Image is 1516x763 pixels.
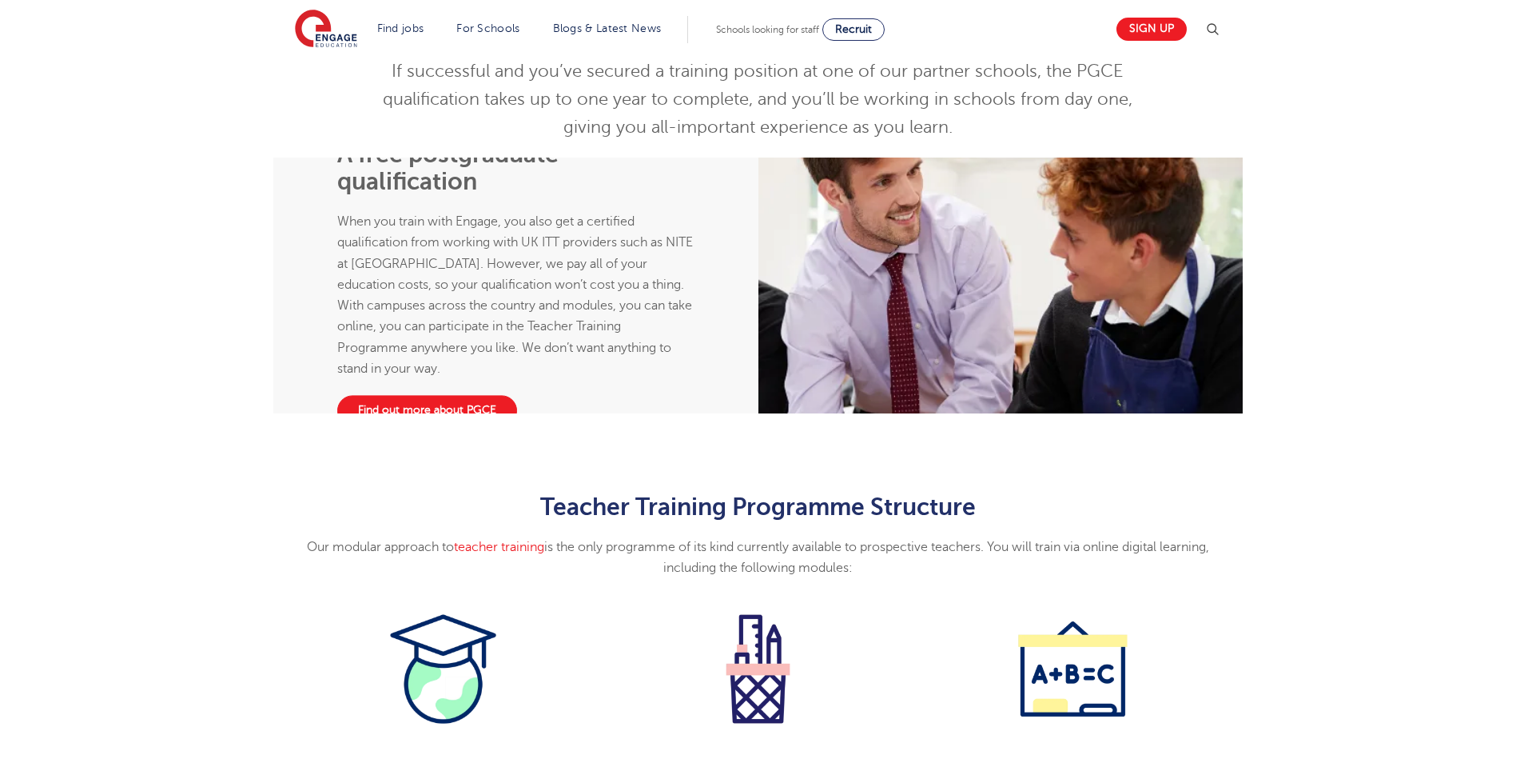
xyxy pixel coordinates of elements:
[285,493,1231,521] h2: Teacher Training Programme Structure
[1116,18,1187,41] a: Sign up
[456,22,519,34] a: For Schools
[337,396,517,426] a: Find out more about PGCE
[454,540,544,554] a: teacher training
[295,10,357,50] img: Engage Education
[716,24,819,35] span: Schools looking for staff
[285,537,1231,579] p: Our modular approach to is the only programme of its kind currently available to prospective teac...
[835,23,872,35] span: Recruit
[366,58,1150,142] p: If successful and you’ve secured a training position at one of our partner schools, the PGCE qual...
[337,141,694,195] h2: A free postgraduate qualification
[822,18,885,41] a: Recruit
[377,22,424,34] a: Find jobs
[337,214,693,376] span: When you train with Engage, you also get a certified qualification from working with UK ITT provi...
[553,22,662,34] a: Blogs & Latest News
